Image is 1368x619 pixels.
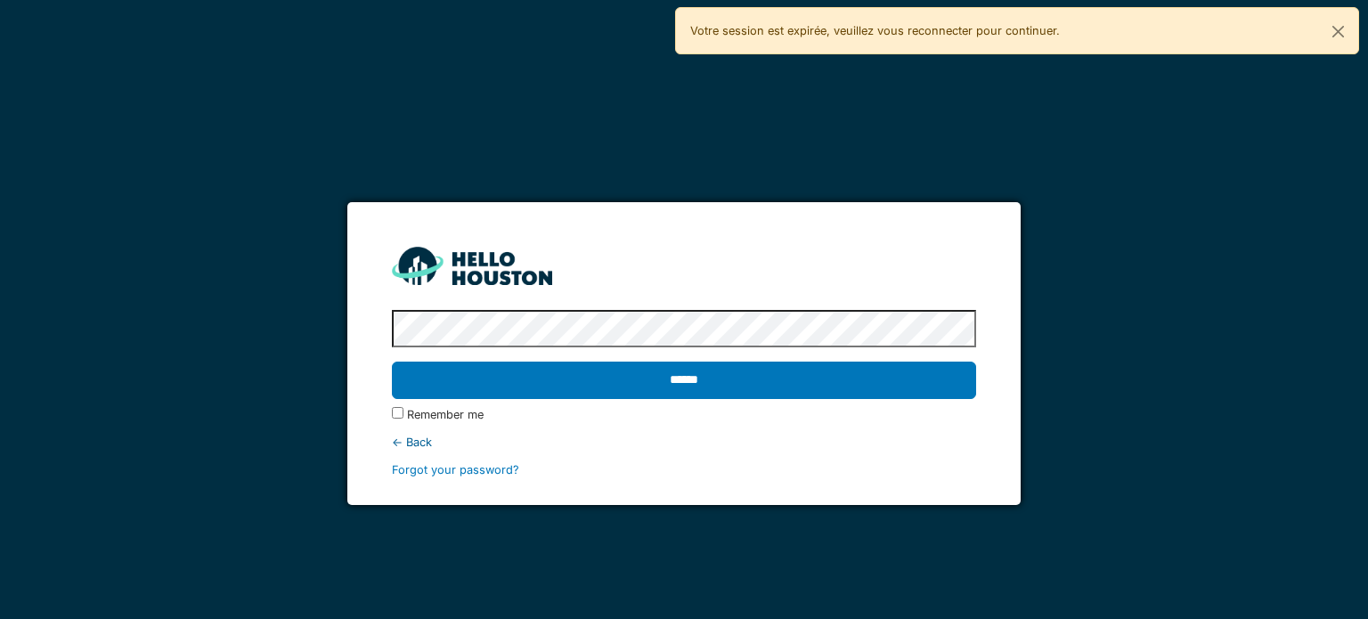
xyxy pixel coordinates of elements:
[392,434,975,451] div: ← Back
[675,7,1359,54] div: Votre session est expirée, veuillez vous reconnecter pour continuer.
[392,463,519,476] a: Forgot your password?
[1318,8,1358,55] button: Close
[392,247,552,285] img: HH_line-BYnF2_Hg.png
[407,406,484,423] label: Remember me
